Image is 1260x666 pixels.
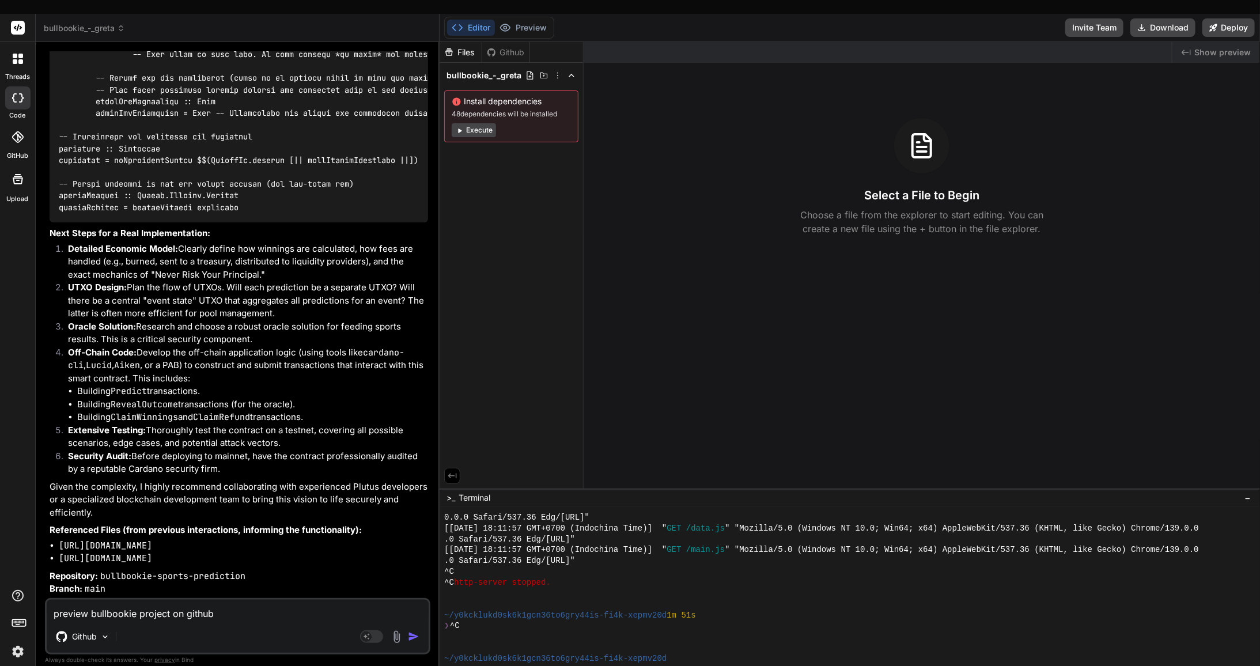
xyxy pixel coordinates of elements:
[440,47,482,58] div: Files
[408,631,419,642] img: icon
[100,632,110,642] img: Pick Models
[725,523,1199,534] span: " "Mozilla/5.0 (Windows NT 10.0; Win64; x64) AppleWebKit/537.36 (KHTML, like Gecko) Chrome/139.0.0
[5,72,30,82] label: threads
[725,544,1199,555] span: " "Mozilla/5.0 (Windows NT 10.0; Win64; x64) AppleWebKit/537.36 (KHTML, like Gecko) Chrome/139.0.0
[68,425,146,436] strong: Extensive Testing:
[444,566,454,577] span: ^C
[864,187,979,203] h3: Select a File to Begin
[68,243,178,254] strong: Detailed Economic Model:
[59,424,428,450] li: Thoroughly test the contract on a testnet, covering all possible scenarios, edge cases, and poten...
[100,570,245,582] code: bullbookie-sports-prediction
[10,111,26,120] label: code
[77,398,428,411] li: Building transactions (for the oracle).
[686,523,725,534] span: /data.js
[68,347,137,358] strong: Off-Chain Code:
[444,544,667,555] span: [[DATE] 18:11:57 GMT+0700 (Indochina Time)] "
[50,228,210,239] strong: Next Steps for a Real Implementation:
[44,22,125,34] span: bullbookie_-_greta
[85,583,105,595] code: main
[1244,492,1251,504] span: −
[50,583,82,594] strong: Branch:
[452,109,571,119] span: 48 dependencies will be installed
[444,523,667,534] span: [[DATE] 18:11:57 GMT+0700 (Indochina Time)] "
[193,411,250,423] code: ClaimRefund
[447,492,455,504] span: >_
[59,346,428,424] li: Develop the off-chain application logic (using tools like , , , or a PAB) to construct and submit...
[59,281,428,320] li: Plan the flow of UTXOs. Will each prediction be a separate UTXO? Will there be a central "event s...
[1130,18,1195,37] button: Download
[1242,489,1253,507] button: −
[86,360,112,371] code: Lucid
[59,450,428,476] li: Before deploying to mainnet, have the contract professionally audited by a reputable Cardano secu...
[68,347,404,372] code: cardano-cli
[1202,18,1255,37] button: Deploy
[111,411,178,423] code: ClaimWinnings
[667,523,681,534] span: GET
[68,321,136,332] strong: Oracle Solution:
[482,47,529,58] div: Github
[50,524,362,535] strong: Referenced Files (from previous interactions, informing the functionality):
[667,544,681,555] span: GET
[50,480,428,520] p: Given the complexity, I highly recommend collaborating with experienced Plutus developers or a sp...
[77,385,428,398] li: Building transactions.
[77,411,428,424] li: Building and transactions.
[1194,47,1251,58] span: Show preview
[444,610,667,621] span: ~/y0kcklukd0sk6k1gcn36to6gry44is-fi4k-xepmv20d
[667,610,695,621] span: 1m 51s
[114,360,140,371] code: Aiken
[454,577,551,588] span: http-server stopped.
[447,20,495,36] button: Editor
[59,320,428,346] li: Research and choose a robust oracle solution for feeding sports results. This is a critical secur...
[495,20,551,36] button: Preview
[111,399,178,410] code: RevealOutcome
[459,492,490,504] span: Terminal
[1065,18,1123,37] button: Invite Team
[452,123,496,137] button: Execute
[444,620,450,631] span: ❯
[390,630,403,644] img: attachment
[444,534,575,545] span: .0 Safari/537.36 Edg/[URL]"
[7,151,28,161] label: GitHub
[452,96,571,107] span: Install dependencies
[59,243,428,282] li: Clearly define how winnings are calculated, how fees are handled (e.g., burned, sent to a treasur...
[444,577,454,588] span: ^C
[50,570,98,581] strong: Repository:
[7,194,29,204] label: Upload
[68,451,131,461] strong: Security Audit:
[68,282,127,293] strong: UTXO Design:
[59,553,152,564] code: [URL][DOMAIN_NAME]
[8,642,28,661] img: settings
[72,631,97,642] p: Github
[59,540,152,551] code: [URL][DOMAIN_NAME]
[793,208,1051,236] p: Choose a file from the explorer to start editing. You can create a new file using the + button in...
[686,544,725,555] span: /main.js
[154,656,175,663] span: privacy
[447,70,521,81] span: bullbookie_-_greta
[444,653,667,664] span: ~/y0kcklukd0sk6k1gcn36to6gry44is-fi4k-xepmv20d
[444,512,589,523] span: 0.0.0 Safari/537.36 Edg/[URL]"
[47,600,429,620] textarea: preview bullbookie project on github
[111,385,147,397] code: Predict
[444,555,575,566] span: .0 Safari/537.36 Edg/[URL]"
[45,654,430,665] p: Always double-check its answers. Your in Bind
[450,620,460,631] span: ^C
